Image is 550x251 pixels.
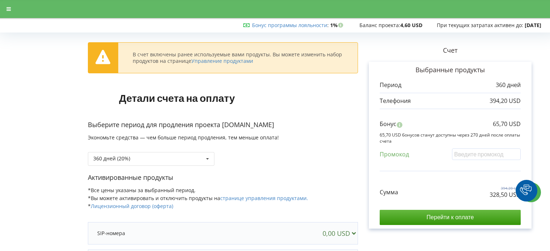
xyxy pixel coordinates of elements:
[88,173,358,182] p: Активированные продукты
[358,46,542,55] p: Счет
[490,97,521,105] p: 394,20 USD
[400,22,422,29] strong: 4,60 USD
[380,81,401,89] p: Период
[380,210,521,225] input: Перейти к оплате
[452,148,521,160] input: Введите промокод
[88,195,308,202] span: *Вы можете активировать и отключить продукты на
[525,22,541,29] strong: [DATE]
[220,195,308,202] a: странице управления продуктами.
[380,97,411,105] p: Телефония
[380,120,396,128] p: Бонус
[493,120,521,128] p: 65,70 USD
[437,22,523,29] span: При текущих затратах активен до:
[252,22,329,29] span: :
[380,132,521,144] p: 65,70 USD бонусов станут доступны через 270 дней после оплаты счета
[380,150,409,159] p: Промокод
[380,65,521,75] p: Выбранные продукты
[496,81,521,89] p: 360 дней
[323,230,359,237] div: 0,00 USD
[88,134,279,141] span: Экономьте средства — чем больше период продления, тем меньше оплата!
[88,81,266,115] h1: Детали счета на оплату
[191,57,253,64] a: Управление продуктами
[133,51,343,64] div: В счет включены ранее используемые вами продукты. Вы можете изменить набор продуктов на странице
[91,203,173,209] a: Лицензионный договор (оферта)
[97,230,125,237] p: SIP-номера
[88,120,358,130] p: Выберите период для продления проекта [DOMAIN_NAME]
[88,187,196,194] span: *Все цены указаны за выбранный период.
[490,191,521,199] p: 328,50 USD
[330,22,345,29] strong: 1%
[252,22,327,29] a: Бонус программы лояльности
[359,22,400,29] span: Баланс проекта:
[93,156,130,161] div: 360 дней (20%)
[380,188,398,196] p: Сумма
[490,186,521,191] p: 394,20 USD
